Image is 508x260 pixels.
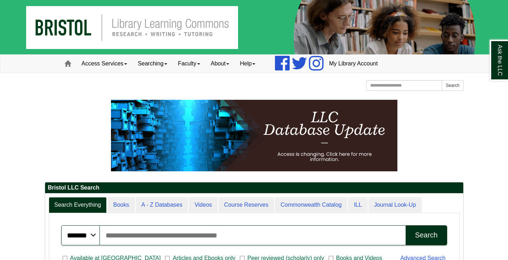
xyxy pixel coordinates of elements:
[49,197,107,213] a: Search Everything
[406,225,447,245] button: Search
[275,197,348,213] a: Commonwealth Catalog
[348,197,367,213] a: ILL
[132,55,173,73] a: Searching
[76,55,132,73] a: Access Services
[442,80,463,91] button: Search
[136,197,188,213] a: A - Z Databases
[189,197,218,213] a: Videos
[45,182,463,193] h2: Bristol LLC Search
[107,197,135,213] a: Books
[111,100,397,171] img: HTML tutorial
[173,55,205,73] a: Faculty
[324,55,383,73] a: My Library Account
[205,55,235,73] a: About
[368,197,422,213] a: Journal Look-Up
[234,55,261,73] a: Help
[218,197,274,213] a: Course Reserves
[415,231,437,239] div: Search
